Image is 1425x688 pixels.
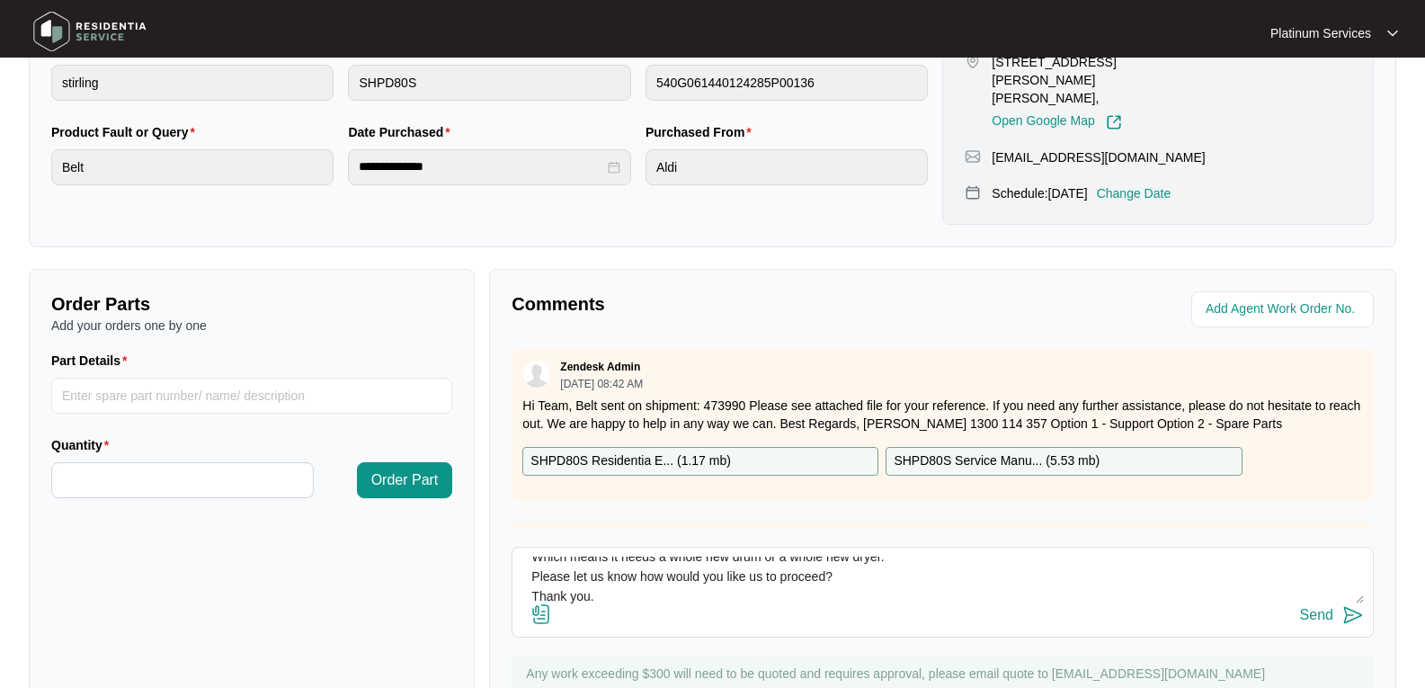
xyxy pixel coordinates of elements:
p: Hi Team, Belt sent on shipment: 473990 Please see attached file for your reference. If you need a... [522,397,1363,433]
p: [STREET_ADDRESS][PERSON_NAME][PERSON_NAME], [992,53,1190,107]
img: residentia service logo [27,4,153,58]
label: Part Details [51,352,135,370]
p: Any work exceeding $300 will need to be quoted and requires approval, please email quote to [EMAI... [526,665,1365,683]
img: Link-External [1106,114,1122,130]
input: Serial Number [646,65,928,101]
label: Date Purchased [348,123,457,141]
p: Platinum Services [1270,24,1371,42]
div: Send [1300,607,1333,623]
label: Purchased From [646,123,759,141]
img: send-icon.svg [1342,604,1364,626]
input: Part Details [51,378,452,414]
label: Quantity [51,436,116,454]
p: SHPD80S Residentia E... ( 1.17 mb ) [530,451,731,471]
p: Comments [512,291,930,317]
p: Schedule: [DATE] [992,184,1087,202]
p: [DATE] 08:42 AM [560,379,643,389]
input: Quantity [52,463,313,497]
img: dropdown arrow [1387,29,1398,38]
input: Date Purchased [359,157,603,176]
p: Order Parts [51,291,452,317]
img: map-pin [965,184,981,201]
p: Add your orders one by one [51,317,452,335]
p: Change Date [1097,184,1171,202]
input: Product Model [348,65,630,101]
p: Zendesk Admin [560,360,640,374]
label: Product Fault or Query [51,123,202,141]
img: user.svg [523,361,550,388]
p: SHPD80S Service Manu... ( 5.53 mb ) [894,451,1100,471]
textarea: Hi Team, Please tech report - Inspected the dryer and noticed the belt is fine but it's making a ... [521,557,1364,603]
input: Brand [51,65,334,101]
input: Purchased From [646,149,928,185]
p: [EMAIL_ADDRESS][DOMAIN_NAME] [992,148,1205,166]
span: Order Part [371,469,439,491]
a: Open Google Map [992,114,1121,130]
input: Add Agent Work Order No. [1206,299,1363,320]
button: Order Part [357,462,453,498]
img: file-attachment-doc.svg [530,603,552,625]
button: Send [1300,603,1364,628]
img: map-pin [965,148,981,165]
input: Product Fault or Query [51,149,334,185]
